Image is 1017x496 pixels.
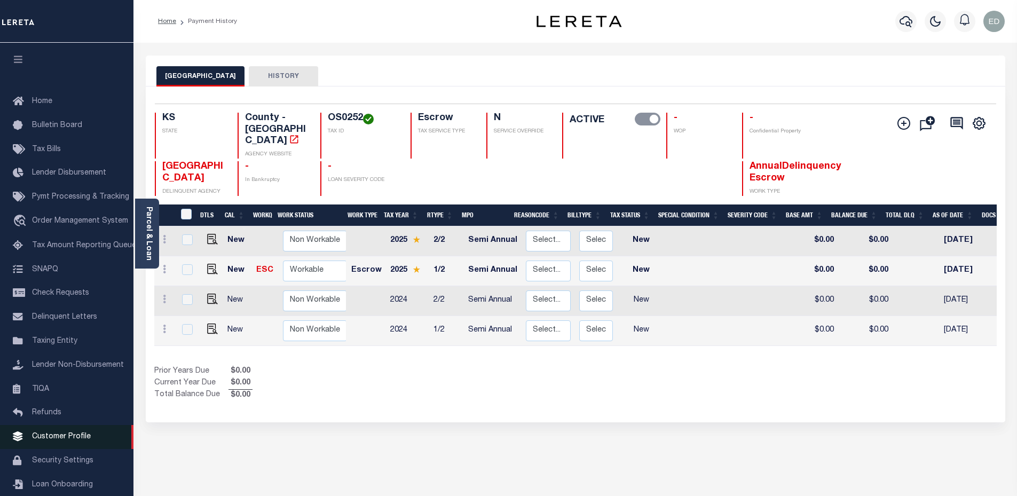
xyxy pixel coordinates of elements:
td: [DATE] [940,316,988,346]
td: New [617,226,665,256]
th: Work Status [273,204,346,226]
span: - [674,113,677,123]
td: New [617,286,665,316]
td: $0.00 [838,226,893,256]
a: ESC [256,266,273,274]
p: TAX SERVICE TYPE [418,128,474,136]
td: $0.00 [793,226,838,256]
th: Work Type [343,204,380,226]
span: - [328,162,332,171]
img: svg+xml;base64,PHN2ZyB4bWxucz0iaHR0cDovL3d3dy53My5vcmcvMjAwMC9zdmciIHBvaW50ZXItZXZlbnRzPSJub25lIi... [983,11,1005,32]
td: New [223,286,253,316]
p: SERVICE OVERRIDE [494,128,549,136]
h4: Escrow [418,113,474,124]
td: Semi Annual [464,286,522,316]
img: Star.svg [413,266,420,273]
td: [DATE] [940,256,988,286]
th: DTLS [196,204,220,226]
td: Semi Annual [464,256,522,286]
th: As of Date: activate to sort column ascending [928,204,977,226]
p: STATE [162,128,225,136]
th: Special Condition: activate to sort column ascending [654,204,723,226]
td: $0.00 [838,286,893,316]
th: ReasonCode: activate to sort column ascending [510,204,563,226]
td: New [617,316,665,346]
th: Docs [977,204,996,226]
th: Severity Code: activate to sort column ascending [723,204,782,226]
td: [DATE] [940,286,988,316]
td: New [223,226,253,256]
span: Tax Amount Reporting Queue [32,242,136,249]
a: Home [158,18,176,25]
td: Semi Annual [464,316,522,346]
span: [GEOGRAPHIC_DATA] [162,162,223,183]
th: Tax Year: activate to sort column ascending [380,204,423,226]
td: Escrow [347,256,386,286]
span: AnnualDelinquency Escrow [750,162,841,183]
h4: N [494,113,549,124]
p: In Bankruptcy [245,176,308,184]
span: $0.00 [228,366,253,377]
span: Bulletin Board [32,122,82,129]
p: Confidential Property [750,128,812,136]
button: HISTORY [249,66,318,86]
p: TAX ID [328,128,397,136]
td: New [223,256,253,286]
td: 2024 [386,316,429,346]
td: $0.00 [793,316,838,346]
th: &nbsp; [175,204,196,226]
h4: KS [162,113,225,124]
td: Current Year Due [154,377,228,389]
span: Check Requests [32,289,89,297]
p: AGENCY WEBSITE [245,151,308,159]
th: RType: activate to sort column ascending [423,204,458,226]
th: MPO [458,204,510,226]
td: Semi Annual [464,226,522,256]
td: 2024 [386,286,429,316]
th: Base Amt: activate to sort column ascending [782,204,827,226]
span: Refunds [32,409,61,416]
button: [GEOGRAPHIC_DATA] [156,66,245,86]
span: Loan Onboarding [32,481,93,489]
th: BillType: activate to sort column ascending [563,204,605,226]
li: Payment History [176,17,237,26]
span: $0.00 [228,390,253,401]
span: SNAPQ [32,265,58,273]
span: $0.00 [228,377,253,389]
span: Customer Profile [32,433,91,440]
td: New [223,316,253,346]
p: DELINQUENT AGENCY [162,188,225,196]
td: 2/2 [429,226,464,256]
span: Pymt Processing & Tracking [32,193,129,201]
p: WORK TYPE [750,188,812,196]
td: 2025 [386,256,429,286]
th: Tax Status: activate to sort column ascending [605,204,654,226]
td: 1/2 [429,256,464,286]
span: Home [32,98,52,105]
td: $0.00 [838,316,893,346]
td: [DATE] [940,226,988,256]
label: ACTIVE [570,113,604,128]
span: Order Management System [32,217,128,225]
span: TIQA [32,385,49,392]
span: Security Settings [32,457,93,464]
img: Star.svg [413,236,420,243]
i: travel_explore [13,215,30,229]
td: 2/2 [429,286,464,316]
td: 1/2 [429,316,464,346]
p: WOP [674,128,729,136]
td: $0.00 [838,256,893,286]
td: New [617,256,665,286]
img: logo-dark.svg [537,15,622,27]
p: LOAN SEVERITY CODE [328,176,397,184]
h4: OS0252 [328,113,397,124]
span: - [750,113,753,123]
td: $0.00 [793,256,838,286]
span: Lender Disbursement [32,169,106,177]
span: Lender Non-Disbursement [32,361,124,369]
th: CAL: activate to sort column ascending [220,204,249,226]
span: Tax Bills [32,146,61,153]
a: Parcel & Loan [145,207,152,261]
h4: County - [GEOGRAPHIC_DATA] [245,113,308,147]
th: &nbsp;&nbsp;&nbsp;&nbsp;&nbsp;&nbsp;&nbsp;&nbsp;&nbsp;&nbsp; [154,204,175,226]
